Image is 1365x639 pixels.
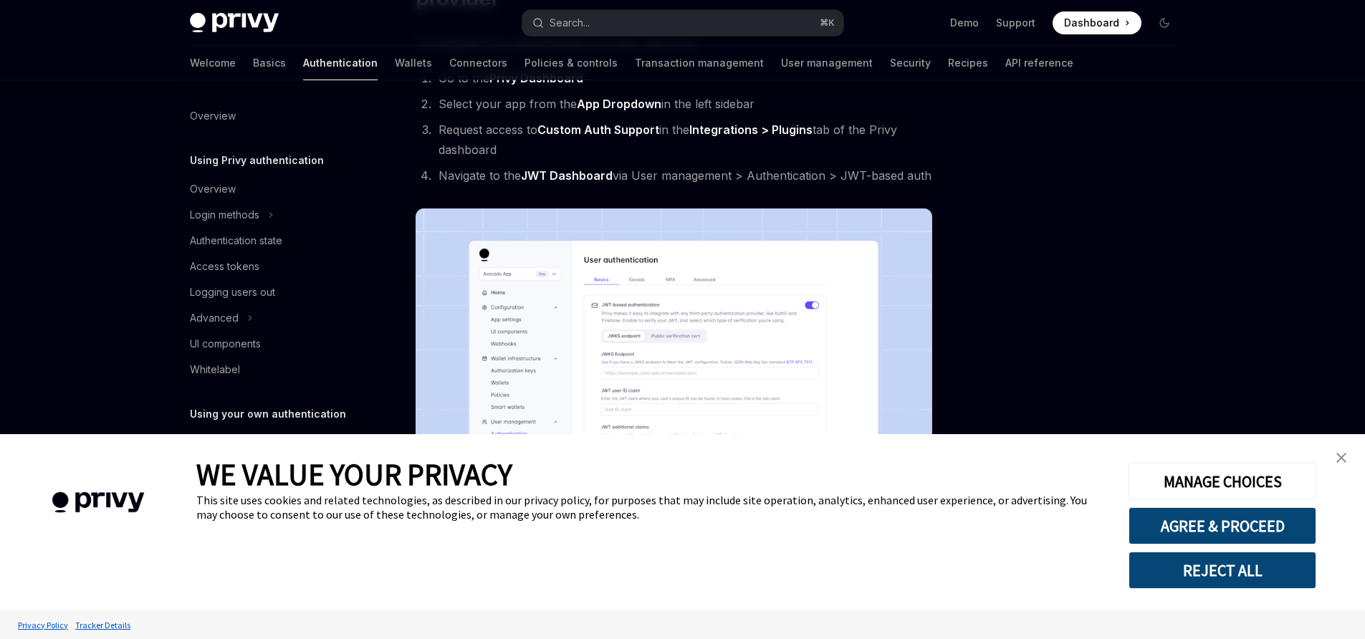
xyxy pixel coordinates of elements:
h5: Using Privy authentication [190,152,324,169]
button: Toggle Advanced section [178,305,362,331]
a: Policies & controls [525,46,618,80]
li: Navigate to the via User management > Authentication > JWT-based auth [434,165,932,186]
a: Dashboard [1053,11,1141,34]
button: AGREE & PROCEED [1129,507,1316,544]
div: Access tokens [190,258,259,275]
a: Overview [178,430,362,456]
span: WE VALUE YOUR PRIVACY [196,456,512,493]
a: Demo [950,16,979,30]
a: API reference [1005,46,1073,80]
div: Overview [190,107,236,125]
a: Security [890,46,931,80]
img: close banner [1336,453,1346,463]
div: Overview [190,181,236,198]
a: Privacy Policy [14,612,72,638]
button: Open search [522,10,843,36]
div: Whitelabel [190,361,240,378]
a: UI components [178,331,362,357]
a: Wallets [395,46,432,80]
a: close banner [1327,443,1356,472]
div: Authentication state [190,232,282,249]
div: This site uses cookies and related technologies, as described in our privacy policy, for purposes... [196,493,1107,522]
button: Toggle dark mode [1153,11,1176,34]
a: Connectors [449,46,507,80]
button: REJECT ALL [1129,552,1316,589]
a: Tracker Details [72,612,134,638]
div: Search... [550,14,590,32]
div: Advanced [190,309,239,327]
button: MANAGE CHOICES [1129,463,1316,500]
a: Welcome [190,46,236,80]
span: Dashboard [1064,16,1119,30]
a: JWT Dashboard [521,168,613,183]
a: Integrations > Plugins [689,122,813,138]
a: Support [996,16,1035,30]
a: Overview [178,176,362,202]
span: ⌘ K [820,17,835,29]
a: Basics [253,46,286,80]
img: JWT-based auth [416,208,932,577]
a: Authentication state [178,228,362,254]
div: Login methods [190,206,259,224]
img: dark logo [190,13,279,33]
img: company logo [21,471,175,534]
div: UI components [190,335,261,352]
a: Authentication [303,46,378,80]
a: Overview [178,103,362,129]
li: Request access to in the tab of the Privy dashboard [434,120,932,160]
a: Whitelabel [178,357,362,383]
li: Select your app from the in the left sidebar [434,94,932,114]
div: Logging users out [190,284,275,301]
button: Toggle Login methods section [178,202,362,228]
strong: App Dropdown [577,97,661,111]
a: Recipes [948,46,988,80]
a: Access tokens [178,254,362,279]
a: Transaction management [635,46,764,80]
h5: Using your own authentication [190,405,346,423]
a: User management [781,46,873,80]
a: Logging users out [178,279,362,305]
strong: Custom Auth Support [537,122,659,137]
